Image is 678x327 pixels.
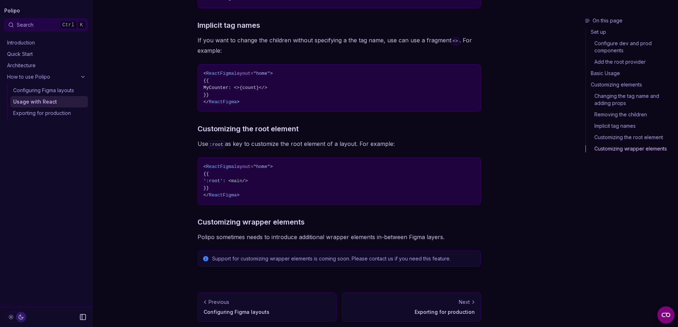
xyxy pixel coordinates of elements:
[204,178,223,184] span: ':root'
[586,56,675,68] a: Add the root provider
[204,85,267,90] span: MyCounter: <>{count}</>
[251,164,253,169] span: =
[242,178,248,184] span: />
[237,192,240,198] span: >
[204,164,206,169] span: <
[204,185,209,191] span: }}
[253,164,270,169] span: "home"
[204,192,209,198] span: </
[10,96,88,107] a: Usage with React
[60,21,77,29] kbd: Ctrl
[208,141,225,149] code: :root
[223,178,231,184] span: : <
[253,71,270,76] span: "home"
[198,123,299,135] a: Customizing the root element
[198,216,305,228] a: Customizing wrapper elements
[206,164,234,169] span: ReactFigma
[198,35,481,56] p: If you want to change the children without specifying a the tag name, use can use a fragment . Fo...
[586,79,675,90] a: Customizing elements
[586,132,675,143] a: Customizing the root element
[204,99,209,105] span: </
[204,308,330,316] p: Configuring Figma layouts
[198,292,336,322] a: PreviousConfiguring Figma layouts
[451,37,460,45] code: <>
[77,311,89,323] button: Collapse Sidebar
[4,48,88,60] a: Quick Start
[270,164,273,169] span: >
[204,171,209,176] span: {{
[209,99,237,105] span: ReactFigma
[10,107,88,119] a: Exporting for production
[585,17,675,24] h3: On this page
[4,60,88,71] a: Architecture
[198,139,481,149] p: Use as key to customize the root element of a layout. For example:
[204,78,209,83] span: {{
[78,21,85,29] kbd: K
[204,71,206,76] span: <
[198,20,260,31] a: Implicit tag names
[209,192,237,198] span: ReactFigma
[237,99,240,105] span: >
[586,109,675,120] a: Removing the children
[4,19,88,31] button: SearchCtrlK
[342,292,481,322] a: NextExporting for production
[10,85,88,96] a: Configuring Figma layouts
[6,312,26,322] button: Toggle Theme
[212,255,476,262] p: Support for customizing wrapper elements is coming soon. Please contact us if you need this feature.
[586,143,675,152] a: Customizing wrapper elements
[586,120,675,132] a: Implicit tag names
[234,164,251,169] span: layout
[348,308,475,316] p: Exporting for production
[251,71,253,76] span: =
[586,90,675,109] a: Changing the tag name and adding props
[4,6,20,16] a: Polipo
[234,71,251,76] span: layout
[586,28,675,38] a: Set up
[209,299,229,306] p: Previous
[270,71,273,76] span: >
[231,178,242,184] span: main
[204,92,209,97] span: }}
[4,37,88,48] a: Introduction
[4,71,88,83] a: How to use Polipo
[206,71,234,76] span: ReactFigma
[586,68,675,79] a: Basic Usage
[198,232,481,242] p: Polipo sometimes needs to introduce additional wrapper elements in-between Figma layers.
[586,38,675,56] a: Configure dev and prod components
[657,306,674,323] button: Open CMP widget
[459,299,470,306] p: Next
